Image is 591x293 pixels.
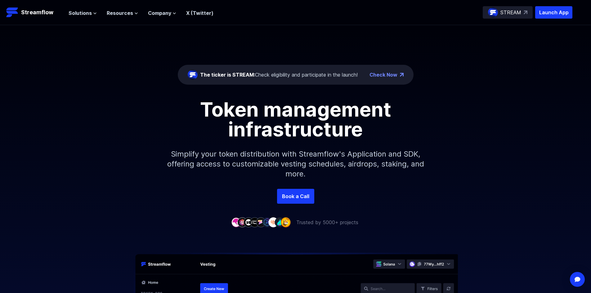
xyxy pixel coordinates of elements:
[400,73,404,77] img: top-right-arrow.png
[186,10,213,16] a: X (Twitter)
[277,189,314,204] a: Book a Call
[256,217,266,227] img: company-5
[250,217,260,227] img: company-4
[148,9,176,17] button: Company
[296,219,358,226] p: Trusted by 5000+ projects
[107,9,138,17] button: Resources
[237,217,247,227] img: company-2
[281,217,291,227] img: company-9
[69,9,92,17] span: Solutions
[148,9,171,17] span: Company
[6,6,19,19] img: Streamflow Logo
[262,217,272,227] img: company-6
[107,9,133,17] span: Resources
[21,8,53,17] p: Streamflow
[524,11,527,14] img: top-right-arrow.svg
[535,6,572,19] button: Launch App
[200,71,358,78] div: Check eligibility and participate in the launch!
[200,72,255,78] span: The ticker is STREAM:
[6,6,62,19] a: Streamflow
[244,217,253,227] img: company-3
[162,139,429,189] p: Simplify your token distribution with Streamflow's Application and SDK, offering access to custom...
[369,71,397,78] a: Check Now
[483,6,533,19] a: STREAM
[231,217,241,227] img: company-1
[488,7,498,17] img: streamflow-logo-circle.png
[275,217,284,227] img: company-8
[570,272,585,287] div: Open Intercom Messenger
[69,9,97,17] button: Solutions
[188,70,198,80] img: streamflow-logo-circle.png
[156,100,435,139] h1: Token management infrastructure
[268,217,278,227] img: company-7
[500,9,521,16] p: STREAM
